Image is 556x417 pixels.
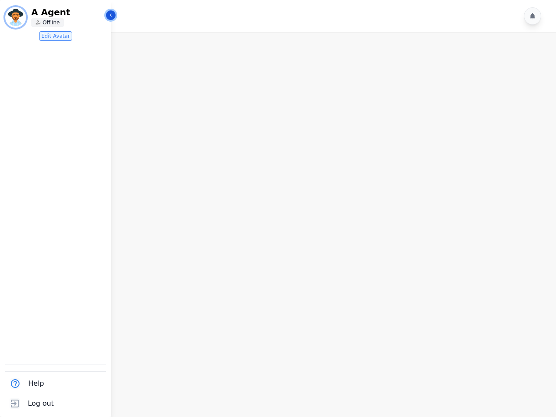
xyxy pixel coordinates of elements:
span: Help [28,378,44,389]
img: Bordered avatar [5,7,26,28]
button: Help [5,374,46,394]
p: A Agent [31,8,105,17]
img: person [36,20,41,25]
span: Log out [28,398,54,409]
button: Log out [5,394,56,414]
button: Edit Avatar [39,31,72,41]
p: Offline [43,19,60,26]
